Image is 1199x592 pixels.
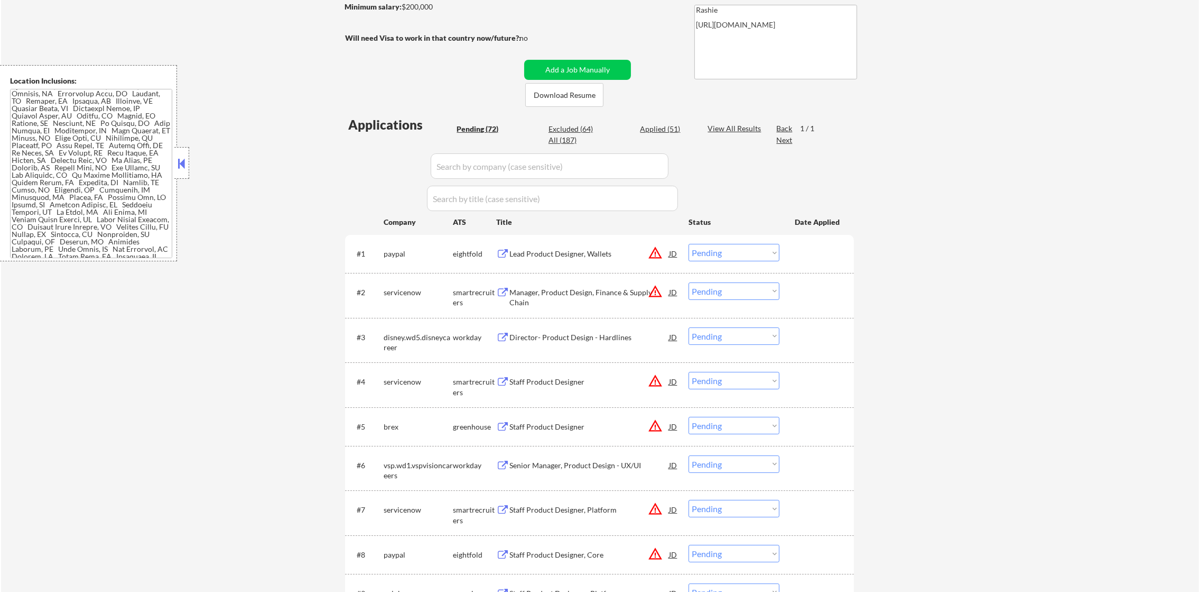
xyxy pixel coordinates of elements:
div: Director- Product Design - Hardlines [509,332,669,343]
div: Staff Product Designer, Platform [509,505,669,515]
div: paypal [384,249,453,259]
div: #6 [357,460,375,471]
div: ATS [453,217,496,227]
div: $200,000 [345,2,521,12]
input: Search by title (case sensitive) [427,186,678,211]
div: smartrecruiters [453,377,496,397]
div: Senior Manager, Product Design - UX/UI [509,460,669,471]
div: Title [496,217,678,227]
button: warning_amber [648,245,663,260]
div: no [519,33,550,43]
div: Lead Product Designer, Wallets [509,249,669,259]
div: JD [668,244,678,263]
button: warning_amber [648,418,663,433]
div: Location Inclusions: [10,76,173,86]
div: disney.wd5.disneycareer [384,332,453,353]
div: 1 / 1 [800,123,824,134]
div: #4 [357,377,375,387]
strong: Will need Visa to work in that country now/future?: [345,33,521,42]
div: JD [668,372,678,391]
div: paypal [384,550,453,560]
button: warning_amber [648,284,663,299]
div: Manager, Product Design, Finance & Supply Chain [509,287,669,308]
div: JD [668,417,678,436]
div: Pending (72) [457,124,509,134]
div: All (187) [549,135,601,145]
div: Status [689,212,779,231]
div: workday [453,332,496,343]
div: Staff Product Designer, Core [509,550,669,560]
div: #2 [357,287,375,298]
div: brex [384,422,453,432]
div: Applications [348,119,453,131]
div: JD [668,500,678,519]
button: warning_amber [648,502,663,516]
div: Date Applied [795,217,841,227]
div: #5 [357,422,375,432]
div: vsp.wd1.vspvisioncareers [384,460,453,481]
div: Applied (51) [640,124,693,134]
div: View All Results [708,123,764,134]
div: Company [384,217,453,227]
div: smartrecruiters [453,505,496,525]
div: JD [668,456,678,475]
div: eightfold [453,550,496,560]
button: Add a Job Manually [524,60,631,80]
div: Staff Product Designer [509,422,669,432]
div: JD [668,545,678,564]
div: Next [776,135,793,145]
div: servicenow [384,287,453,298]
button: warning_amber [648,547,663,561]
div: servicenow [384,505,453,515]
div: #1 [357,249,375,259]
button: warning_amber [648,374,663,388]
strong: Minimum salary: [345,2,402,11]
div: JD [668,327,678,347]
button: Download Resume [525,83,603,107]
div: Excluded (64) [549,124,601,134]
div: servicenow [384,377,453,387]
input: Search by company (case sensitive) [431,153,668,179]
div: workday [453,460,496,471]
div: #8 [357,550,375,560]
div: Staff Product Designer [509,377,669,387]
div: greenhouse [453,422,496,432]
div: Back [776,123,793,134]
div: eightfold [453,249,496,259]
div: #7 [357,505,375,515]
div: JD [668,283,678,302]
div: #3 [357,332,375,343]
div: smartrecruiters [453,287,496,308]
